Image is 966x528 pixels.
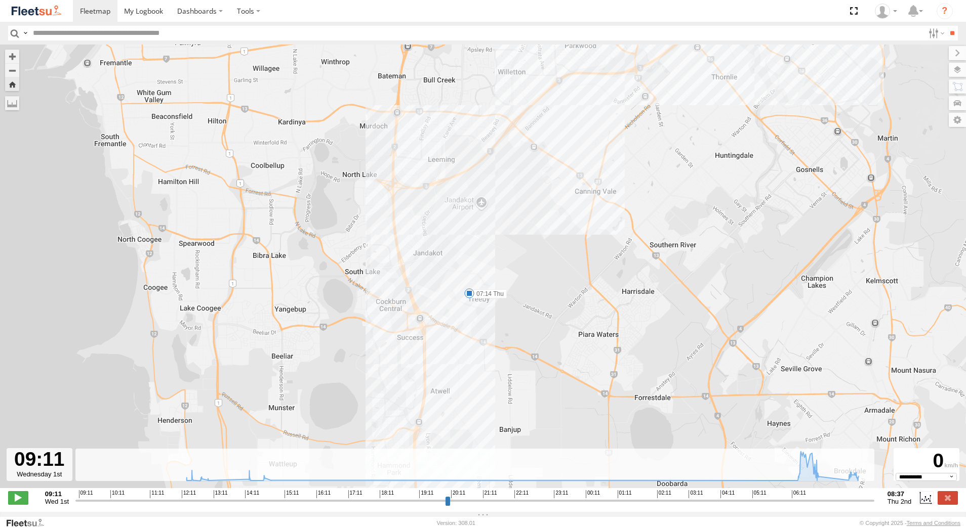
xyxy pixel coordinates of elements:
span: 04:11 [720,490,735,498]
span: Thu 2nd Oct 2025 [888,498,912,505]
span: 11:11 [150,490,164,498]
span: 18:11 [380,490,394,498]
span: 14:11 [245,490,259,498]
button: Zoom Home [5,77,19,91]
label: Play/Stop [8,491,28,504]
span: 23:11 [554,490,568,498]
div: 0 [895,450,958,473]
span: 01:11 [618,490,632,498]
span: 22:11 [514,490,529,498]
span: 09:11 [79,490,93,498]
div: TheMaker Systems [871,4,901,19]
label: Close [938,491,958,504]
i: ? [937,3,953,19]
span: 03:11 [689,490,703,498]
span: Wed 1st Oct 2025 [45,498,69,505]
span: 19:11 [419,490,433,498]
label: Search Filter Options [924,26,946,40]
label: Map Settings [949,113,966,127]
a: Terms and Conditions [907,520,960,526]
div: Version: 308.01 [437,520,475,526]
label: Measure [5,96,19,110]
span: 13:11 [214,490,228,498]
div: © Copyright 2025 - [860,520,960,526]
span: 10:11 [110,490,125,498]
span: 21:11 [483,490,497,498]
span: 05:11 [752,490,767,498]
label: 07:14 Thu [469,289,507,298]
a: Visit our Website [6,518,52,528]
span: 20:11 [451,490,465,498]
span: 12:11 [182,490,196,498]
button: Zoom out [5,63,19,77]
button: Zoom in [5,50,19,63]
strong: 09:11 [45,490,69,498]
span: 17:11 [348,490,363,498]
span: 16:11 [316,490,331,498]
strong: 08:37 [888,490,912,498]
span: 02:11 [657,490,671,498]
span: 00:11 [586,490,600,498]
span: 15:11 [285,490,299,498]
img: fleetsu-logo-horizontal.svg [10,4,63,18]
label: Search Query [21,26,29,40]
span: 06:11 [792,490,806,498]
